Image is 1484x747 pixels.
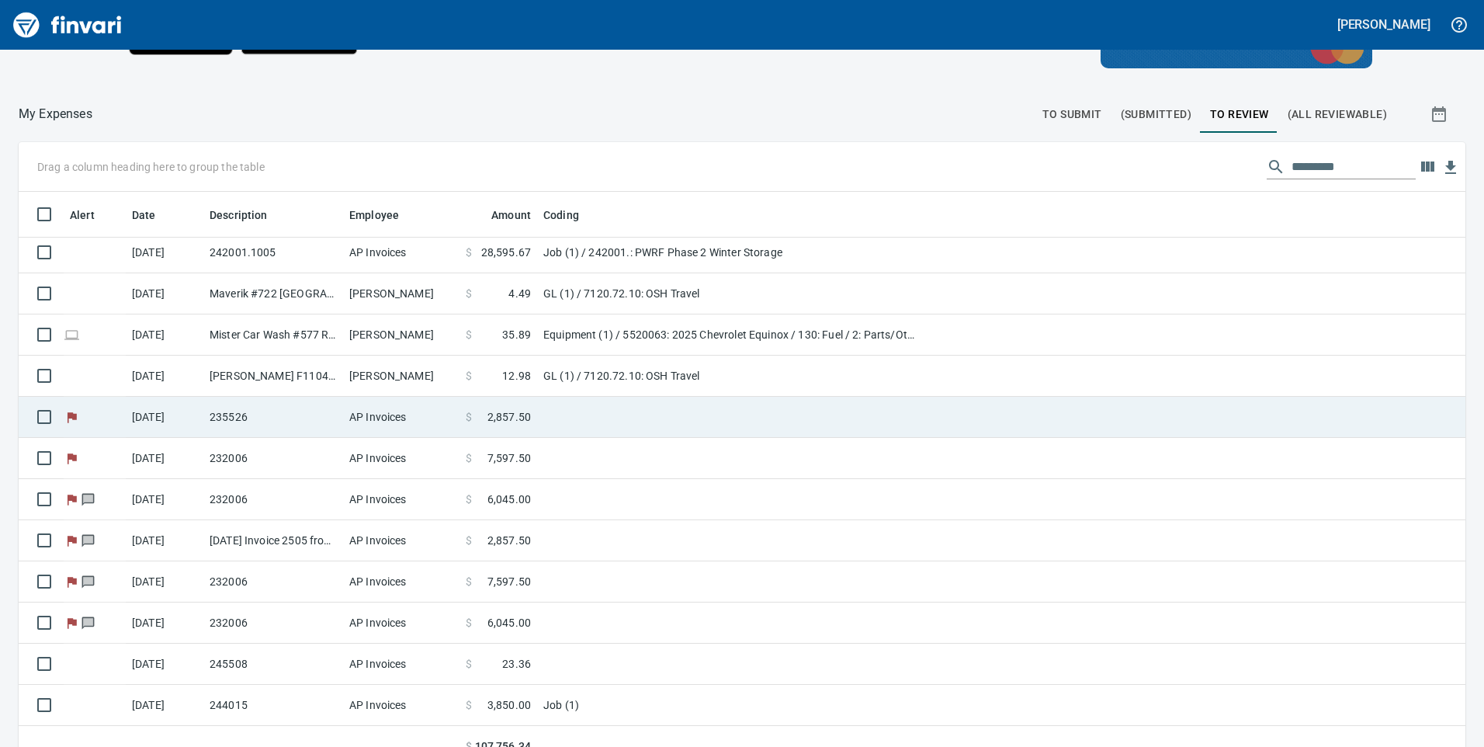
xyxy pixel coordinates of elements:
[1042,105,1102,124] span: To Submit
[126,685,203,726] td: [DATE]
[203,438,343,479] td: 232006
[126,356,203,397] td: [DATE]
[343,438,459,479] td: AP Invoices
[349,206,419,224] span: Employee
[502,656,531,672] span: 23.36
[126,438,203,479] td: [DATE]
[466,533,472,548] span: $
[126,397,203,438] td: [DATE]
[80,617,96,627] span: Has messages
[64,617,80,627] span: Flagged
[343,356,459,397] td: [PERSON_NAME]
[203,561,343,603] td: 232006
[64,412,80,422] span: Flagged
[210,206,268,224] span: Description
[80,576,96,586] span: Has messages
[37,159,265,175] p: Drag a column heading here to group the table
[203,314,343,356] td: Mister Car Wash #577 Richland [GEOGRAPHIC_DATA]
[343,314,459,356] td: [PERSON_NAME]
[203,397,343,438] td: 235526
[487,450,531,466] span: 7,597.50
[466,327,472,342] span: $
[487,533,531,548] span: 2,857.50
[126,273,203,314] td: [DATE]
[343,685,459,726] td: AP Invoices
[487,409,531,425] span: 2,857.50
[70,206,115,224] span: Alert
[132,206,156,224] span: Date
[126,603,203,644] td: [DATE]
[64,329,80,339] span: Online transaction
[487,574,531,589] span: 7,597.50
[1333,12,1434,36] button: [PERSON_NAME]
[466,409,472,425] span: $
[1210,105,1269,124] span: To Review
[466,286,472,301] span: $
[203,356,343,397] td: [PERSON_NAME] F11042 Baker City OR
[471,206,531,224] span: Amount
[487,615,531,631] span: 6,045.00
[466,574,472,589] span: $
[537,314,925,356] td: Equipment (1) / 5520063: 2025 Chevrolet Equinox / 130: Fuel / 2: Parts/Other
[508,286,531,301] span: 4.49
[126,520,203,561] td: [DATE]
[126,232,203,273] td: [DATE]
[1416,96,1465,133] button: Show transactions within a particular date range
[343,644,459,685] td: AP Invoices
[203,603,343,644] td: 232006
[64,576,80,586] span: Flagged
[349,206,399,224] span: Employee
[343,603,459,644] td: AP Invoices
[19,105,92,123] p: My Expenses
[537,356,925,397] td: GL (1) / 7120.72.10: OSH Travel
[1288,105,1387,124] span: (All Reviewable)
[537,232,925,273] td: Job (1) / 242001.: PWRF Phase 2 Winter Storage
[466,492,472,507] span: $
[543,206,579,224] span: Coding
[543,206,599,224] span: Coding
[502,368,531,384] span: 12.98
[126,644,203,685] td: [DATE]
[203,232,343,273] td: 242001.1005
[343,232,459,273] td: AP Invoices
[210,206,288,224] span: Description
[1416,155,1439,179] button: Choose columns to display
[80,494,96,504] span: Has messages
[343,273,459,314] td: [PERSON_NAME]
[537,273,925,314] td: GL (1) / 7120.72.10: OSH Travel
[343,520,459,561] td: AP Invoices
[487,492,531,507] span: 6,045.00
[64,494,80,504] span: Flagged
[343,397,459,438] td: AP Invoices
[126,314,203,356] td: [DATE]
[466,368,472,384] span: $
[1121,105,1191,124] span: (Submitted)
[70,206,95,224] span: Alert
[126,561,203,603] td: [DATE]
[126,479,203,520] td: [DATE]
[19,105,92,123] nav: breadcrumb
[343,561,459,603] td: AP Invoices
[487,697,531,713] span: 3,850.00
[203,685,343,726] td: 244015
[502,327,531,342] span: 35.89
[466,245,472,260] span: $
[203,479,343,520] td: 232006
[203,520,343,561] td: [DATE] Invoice 2505 from [PERSON_NAME] Welding and Fabrication LLC (1-29609)
[466,615,472,631] span: $
[9,6,126,43] img: Finvari
[80,535,96,545] span: Has messages
[1439,156,1462,179] button: Download Table
[537,685,925,726] td: Job (1)
[203,273,343,314] td: Maverik #722 [GEOGRAPHIC_DATA] OR
[64,453,80,463] span: Flagged
[343,479,459,520] td: AP Invoices
[1337,16,1430,33] h5: [PERSON_NAME]
[466,450,472,466] span: $
[203,644,343,685] td: 245508
[491,206,531,224] span: Amount
[132,206,176,224] span: Date
[466,656,472,672] span: $
[481,245,531,260] span: 28,595.67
